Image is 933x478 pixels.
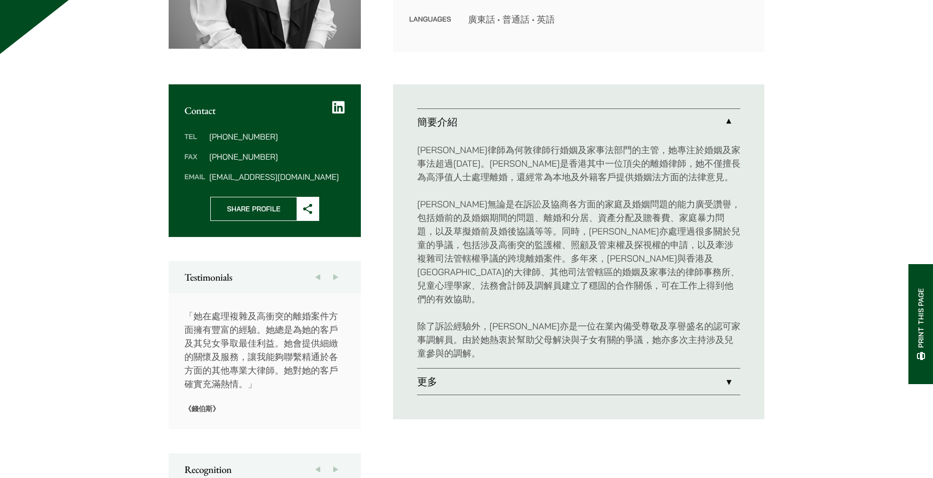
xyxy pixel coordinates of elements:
[185,104,345,116] h2: Contact
[185,463,345,475] h2: Recognition
[185,153,205,173] dt: Fax
[210,197,319,221] button: Share Profile
[185,404,345,413] p: 《錢伯斯》
[417,319,740,360] p: 除了訴訟經驗外，[PERSON_NAME]亦是一位在業內備受尊敬及享譽盛名的認可家事調解員。由於她熱衷於幫助父母解決與子女有關的爭議，她亦多次主持涉及兒童參與的調解。
[209,173,345,181] dd: [EMAIL_ADDRESS][DOMAIN_NAME]
[327,261,345,293] button: Next
[185,271,345,283] h2: Testimonials
[209,153,345,161] dd: [PHONE_NUMBER]
[417,143,740,184] p: [PERSON_NAME]律師為何敦律師行婚姻及家事法部門的主管，她專注於婚姻及家事法超過[DATE]。[PERSON_NAME]是香港其中一位頂尖的離婚律師，她不僅擅長為高淨值人士處理離婚，還...
[417,197,740,306] p: [PERSON_NAME]無論是在訴訟及協商各方面的家庭及婚姻問題的能力廣受讚譽，包括婚前的及婚姻期間的問題、離婚和分居、資產分配及贍養費、家庭暴力問題，以及草擬婚前及婚後協議等等。同時，[PE...
[468,13,748,26] dd: 廣東話 • 普通話 • 英語
[417,109,740,135] a: 簡要介紹
[185,309,345,391] p: 「她在處理複雜及高衝突的離婚案件方面擁有豐富的經驗。她總是為她的客戶及其兒女爭取最佳利益。她會提供細緻的關懷及服務，讓我能夠聯繫精通於各方面的其他專業大律師。她對她的客戶確實充滿熱情。」
[185,173,205,181] dt: Email
[332,100,345,114] a: LinkedIn
[409,13,452,26] dt: Languages
[211,197,297,220] span: Share Profile
[309,261,327,293] button: Previous
[417,369,740,395] a: 更多
[209,133,345,141] dd: [PHONE_NUMBER]
[185,133,205,153] dt: Tel
[417,135,740,368] div: 簡要介紹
